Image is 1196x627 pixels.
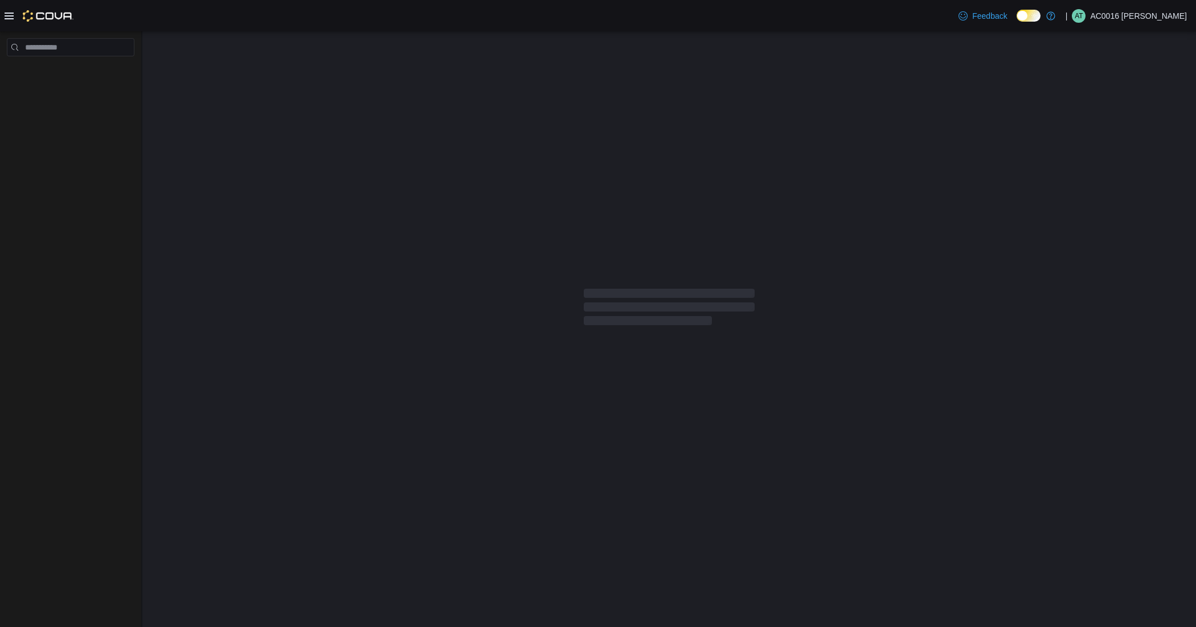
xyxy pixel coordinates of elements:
[7,59,134,86] nav: Complex example
[1072,9,1086,23] div: AC0016 Terris Maggie
[954,5,1011,27] a: Feedback
[1066,9,1068,23] p: |
[1017,10,1041,22] input: Dark Mode
[1075,9,1083,23] span: AT
[1090,9,1187,23] p: AC0016 [PERSON_NAME]
[23,10,73,22] img: Cova
[584,291,755,327] span: Loading
[972,10,1007,22] span: Feedback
